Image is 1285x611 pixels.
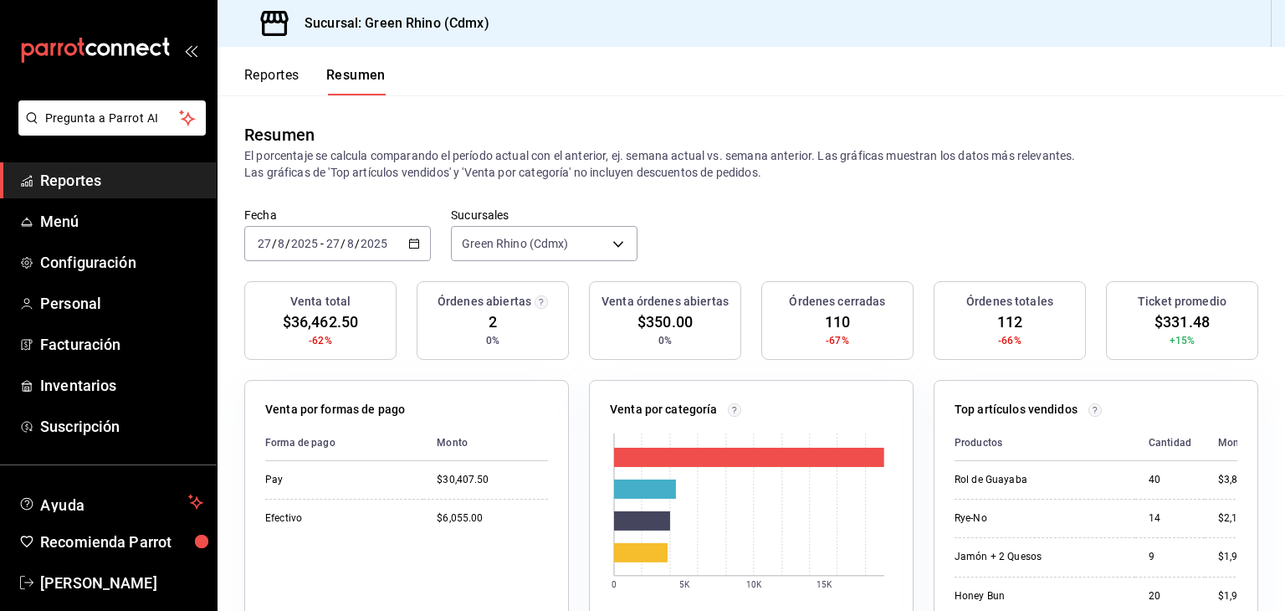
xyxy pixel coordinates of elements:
input: ---- [360,237,388,250]
text: 10K [746,580,762,589]
span: 112 [997,311,1022,333]
th: Productos [955,425,1135,461]
div: Honey Bun [955,589,1122,603]
span: Suscripción [40,415,203,438]
input: -- [277,237,285,250]
label: Sucursales [451,209,637,221]
span: / [285,237,290,250]
span: Recomienda Parrot [40,531,203,553]
p: Venta por categoría [610,401,718,418]
div: Rye-No [955,511,1122,526]
div: Pay [265,473,410,487]
span: Facturación [40,333,203,356]
h3: Órdenes cerradas [789,293,885,311]
span: Personal [40,292,203,315]
span: $350.00 [637,311,693,333]
button: Resumen [326,67,386,95]
input: ---- [290,237,319,250]
span: 110 [825,311,850,333]
text: 5K [679,580,690,589]
p: Venta por formas de pago [265,401,405,418]
input: -- [257,237,272,250]
div: $6,055.00 [437,511,548,526]
p: El porcentaje se calcula comparando el período actual con el anterior, ej. semana actual vs. sema... [244,147,1258,181]
div: $1,900.00 [1218,589,1264,603]
span: +15% [1170,333,1195,348]
th: Cantidad [1135,425,1205,461]
div: $3,800.00 [1218,473,1264,487]
span: -62% [309,333,332,348]
button: Reportes [244,67,299,95]
span: $331.48 [1154,311,1210,333]
div: $30,407.50 [437,473,548,487]
span: $36,462.50 [283,311,358,333]
span: Menú [40,210,203,233]
div: Jamón + 2 Quesos [955,550,1122,564]
span: 0% [486,333,499,348]
div: navigation tabs [244,67,386,95]
h3: Sucursal: Green Rhino (Cdmx) [291,13,489,33]
input: -- [346,237,355,250]
span: / [340,237,346,250]
button: open_drawer_menu [184,44,197,57]
div: 14 [1149,511,1191,526]
div: Rol de Guayaba [955,473,1122,487]
div: 20 [1149,589,1191,603]
h3: Ticket promedio [1138,293,1226,311]
div: $1,980.00 [1218,550,1264,564]
span: [PERSON_NAME] [40,572,203,594]
th: Monto [1205,425,1264,461]
span: 2 [489,311,497,333]
span: -67% [826,333,849,348]
span: - [320,237,324,250]
span: Reportes [40,169,203,192]
h3: Órdenes abiertas [438,293,531,311]
div: Efectivo [265,511,410,526]
text: 0 [612,580,617,589]
div: 40 [1149,473,1191,487]
label: Fecha [244,209,431,221]
div: $2,170.00 [1218,511,1264,526]
span: -66% [998,333,1021,348]
span: / [355,237,360,250]
span: Ayuda [40,492,182,512]
span: / [272,237,277,250]
a: Pregunta a Parrot AI [12,121,206,139]
h3: Venta total [290,293,351,311]
span: Green Rhino (Cdmx) [462,235,568,252]
span: Configuración [40,251,203,274]
div: Resumen [244,122,315,147]
span: Pregunta a Parrot AI [45,110,180,127]
span: 0% [658,333,672,348]
p: Top artículos vendidos [955,401,1078,418]
div: 9 [1149,550,1191,564]
button: Pregunta a Parrot AI [18,100,206,136]
h3: Órdenes totales [966,293,1053,311]
h3: Venta órdenes abiertas [602,293,729,311]
th: Forma de pago [265,425,423,461]
text: 15K [817,580,832,589]
input: -- [325,237,340,250]
span: Inventarios [40,374,203,397]
th: Monto [423,425,548,461]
